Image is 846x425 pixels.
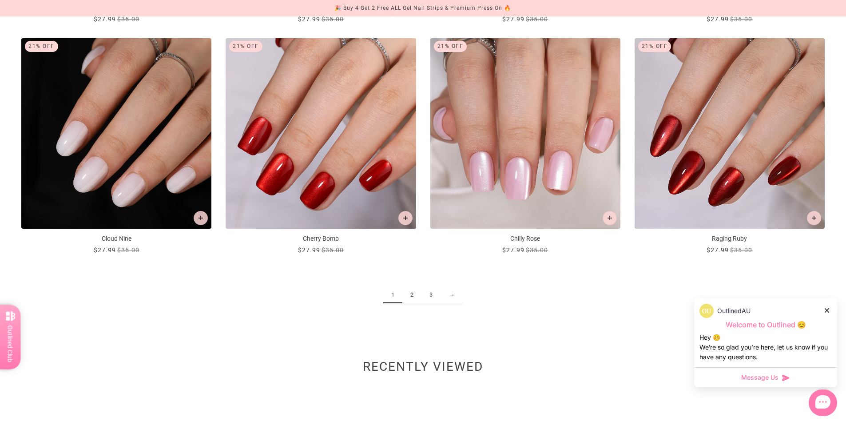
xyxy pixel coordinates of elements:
p: OutlinedAU [717,306,751,316]
h2: Recently viewed [21,364,825,374]
a: Raging Ruby [635,38,825,254]
a: → [441,287,463,303]
a: Cherry Bomb [226,38,416,254]
span: 1 [383,287,402,303]
div: 21% Off [229,41,262,52]
div: 21% Off [638,41,671,52]
div: Hey 😊 We‘re so glad you’re here, let us know if you have any questions. [699,333,832,362]
span: $35.00 [322,16,344,23]
span: $35.00 [322,246,344,254]
button: Add to cart [398,211,413,225]
button: Add to cart [603,211,617,225]
p: Welcome to Outlined 😊 [699,320,832,330]
span: $27.99 [298,246,320,254]
span: $35.00 [730,246,752,254]
span: $35.00 [526,246,548,254]
a: 2 [402,287,421,303]
span: $27.99 [94,16,116,23]
p: Chilly Rose [430,234,620,243]
a: Chilly Rose [430,38,620,254]
a: 3 [421,287,441,303]
button: Add to cart [807,211,821,225]
div: 21% Off [434,41,467,52]
span: Message Us [741,373,778,382]
p: Raging Ruby [635,234,825,243]
p: Cherry Bomb [226,234,416,243]
span: $27.99 [94,246,116,254]
span: $35.00 [730,16,752,23]
a: Cloud Nine [21,38,211,254]
span: $27.99 [298,16,320,23]
span: $35.00 [117,16,139,23]
div: 🎉 Buy 4 Get 2 Free ALL Gel Nail Strips & Premium Press On 🔥 [334,4,511,13]
span: $35.00 [526,16,548,23]
p: Cloud Nine [21,234,211,243]
div: 21% Off [25,41,58,52]
img: data:image/png;base64,iVBORw0KGgoAAAANSUhEUgAAACQAAAAkCAYAAADhAJiYAAACJklEQVR4AexUO28TQRice/mFQxI... [699,304,714,318]
span: $27.99 [707,16,729,23]
span: $35.00 [117,246,139,254]
button: Add to cart [194,211,208,225]
span: $27.99 [502,246,524,254]
span: $27.99 [502,16,524,23]
span: $27.99 [707,246,729,254]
